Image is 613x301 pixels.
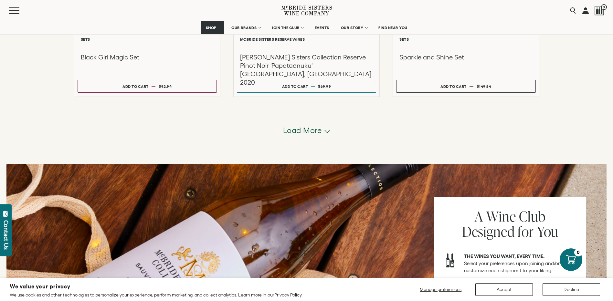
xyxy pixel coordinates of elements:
div: Add to cart [440,82,467,91]
span: Designed [462,222,515,241]
span: A [475,207,483,226]
span: OUR BRANDS [231,26,257,30]
span: 0 [601,4,607,10]
h3: Black Girl Magic Set [81,53,214,61]
button: Mobile Menu Trigger [9,7,32,14]
span: Wine [486,207,516,226]
a: JOIN THE CLUB [268,21,307,34]
span: $69.99 [318,84,331,88]
div: 0 [574,248,582,256]
a: Privacy Policy. [274,292,302,297]
span: You [537,222,559,241]
span: $149.94 [477,84,491,88]
h6: Sets [81,37,214,41]
p: We use cookies and other technologies to personalize your experience, perform marketing, and coll... [10,292,302,298]
div: Add to cart [282,82,308,91]
span: for [518,222,534,241]
div: Add to cart [122,82,149,91]
a: EVENTS [311,21,333,34]
span: OUR STORY [341,26,364,30]
h3: Sparkle and Shine Set [399,53,532,61]
span: SHOP [206,26,217,30]
a: OUR BRANDS [227,21,264,34]
h6: McBride Sisters Reserve Wines [240,37,373,41]
span: Club [519,207,545,226]
a: FIND NEAR YOU [374,21,412,34]
h3: [PERSON_NAME] Sisters Collection Reserve Pinot Noir 'Papatūānuku' [GEOGRAPHIC_DATA], [GEOGRAPHIC_... [240,53,373,87]
span: Load more [283,125,322,136]
span: Manage preferences [420,287,461,292]
a: SHOP [201,21,224,34]
span: $92.94 [159,84,172,88]
button: Add to cart $149.94 [396,80,535,93]
span: JOIN THE CLUB [272,26,300,30]
div: Contact Us [3,220,9,250]
a: OUR STORY [337,21,371,34]
span: FIND NEAR YOU [378,26,407,30]
p: Select your preferences upon joining and/or customize each shipment to your liking. [464,253,577,274]
strong: The wines you want, every time. [464,254,544,259]
h2: We value your privacy [10,284,302,289]
button: Decline [543,283,600,296]
button: Manage preferences [416,283,466,296]
button: Add to cart $69.99 [237,80,376,93]
span: EVENTS [315,26,329,30]
h6: Sets [399,37,532,41]
button: Accept [475,283,533,296]
button: Load more [283,123,330,138]
button: Add to cart $92.94 [78,80,217,93]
